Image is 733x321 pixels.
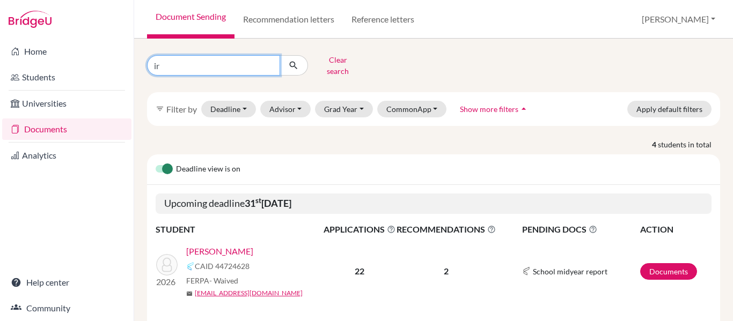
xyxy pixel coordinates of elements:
[377,101,447,117] button: CommonApp
[2,297,131,319] a: Community
[245,197,291,209] b: 31 [DATE]
[156,193,712,214] h5: Upcoming deadline
[209,276,238,285] span: - Waived
[2,272,131,293] a: Help center
[308,51,368,79] button: Clear search
[451,101,538,117] button: Show more filtersarrow_drop_up
[186,290,193,297] span: mail
[640,263,697,280] a: Documents
[156,275,178,288] p: 2026
[397,223,496,236] span: RECOMMENDATIONS
[147,55,280,76] input: Find student by name...
[397,265,496,278] p: 2
[2,66,131,88] a: Students
[460,104,518,114] span: Show more filters
[186,275,238,286] span: FERPA
[522,223,640,236] span: PENDING DOCS
[166,104,197,114] span: Filter by
[533,266,607,277] span: School midyear report
[186,245,253,258] a: [PERSON_NAME]
[627,101,712,117] button: Apply default filters
[355,266,364,276] b: 22
[156,222,323,236] th: STUDENT
[156,254,178,275] img: Irias, Valeria
[640,222,712,236] th: ACTION
[2,93,131,114] a: Universities
[186,262,195,271] img: Common App logo
[195,288,303,298] a: [EMAIL_ADDRESS][DOMAIN_NAME]
[658,139,720,150] span: students in total
[652,139,658,150] strong: 4
[2,145,131,166] a: Analytics
[176,163,240,176] span: Deadline view is on
[2,41,131,62] a: Home
[195,260,250,272] span: CAID 44724628
[522,267,531,275] img: Common App logo
[518,103,529,114] i: arrow_drop_up
[637,9,720,29] button: [PERSON_NAME]
[260,101,311,117] button: Advisor
[255,196,261,205] sup: st
[324,223,395,236] span: APPLICATIONS
[201,101,256,117] button: Deadline
[315,101,373,117] button: Grad Year
[2,118,131,140] a: Documents
[9,11,52,28] img: Bridge-U
[156,104,164,113] i: filter_list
